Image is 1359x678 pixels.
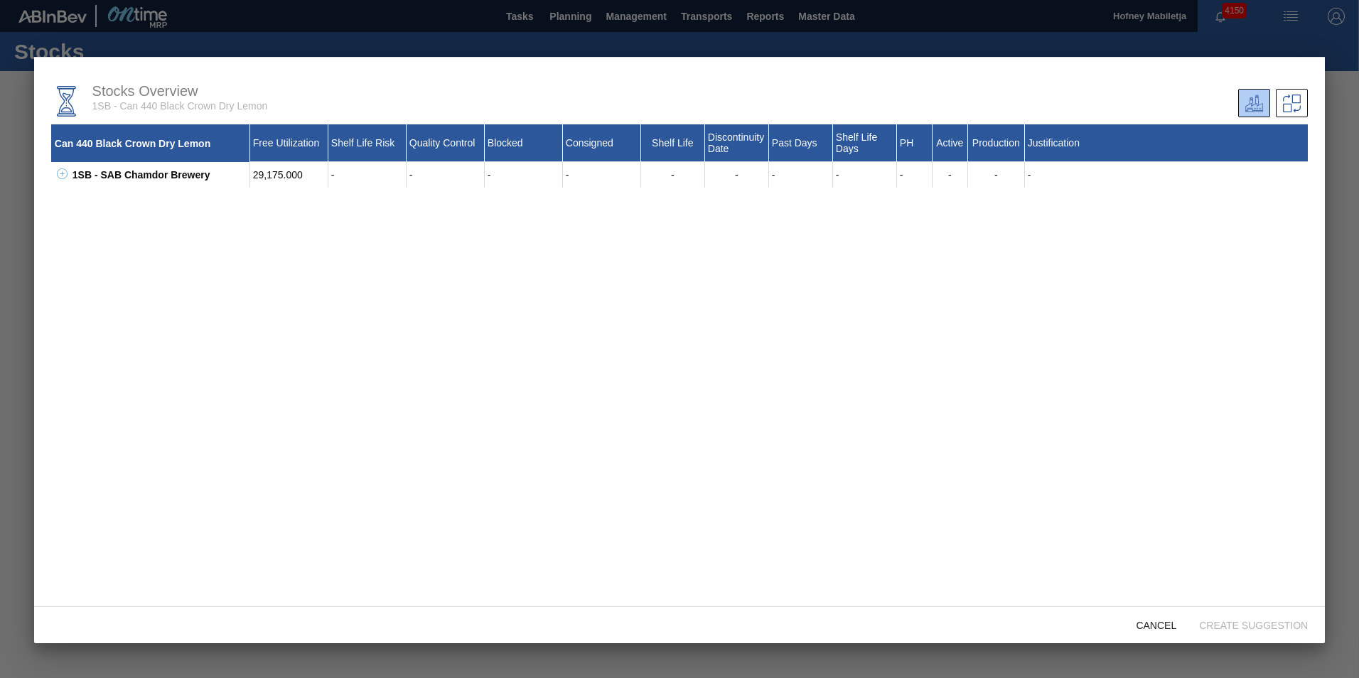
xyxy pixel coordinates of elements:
div: - [641,162,705,188]
span: Stocks Overview [92,83,198,99]
div: Production [968,124,1025,162]
div: - [933,162,968,188]
div: 29,175.000 [250,162,328,188]
div: - [1025,162,1308,188]
button: Create suggestion [1188,612,1319,637]
div: - [485,162,563,188]
div: - [897,162,933,188]
div: Transfer Suggestions [1276,89,1308,117]
div: - [833,162,897,188]
button: Cancel [1124,612,1188,637]
div: Blocked [485,124,563,162]
div: Shelf Life [641,124,705,162]
div: Past Days [769,124,833,162]
div: - [769,162,833,188]
div: - [968,162,1025,188]
div: - [407,162,485,188]
div: Free Utilization [250,124,328,162]
span: 1SB - Can 440 Black Crown Dry Lemon [92,100,268,112]
div: - [705,162,769,188]
div: Shelf Life Risk [328,124,407,162]
div: Current Unit / Units [1238,89,1270,117]
div: PH [897,124,933,162]
div: - [328,162,407,188]
div: Can 440 Black Crown Dry Lemon [51,124,250,162]
div: Quality Control [407,124,485,162]
div: Shelf Life Days [833,124,897,162]
div: Discontinuity Date [705,124,769,162]
span: Cancel [1124,620,1188,631]
div: - [563,162,641,188]
div: Justification [1025,124,1308,162]
span: Create suggestion [1188,620,1319,631]
div: Active [933,124,968,162]
div: 1SB - SAB Chamdor Brewery [69,162,250,188]
div: Consigned [563,124,641,162]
